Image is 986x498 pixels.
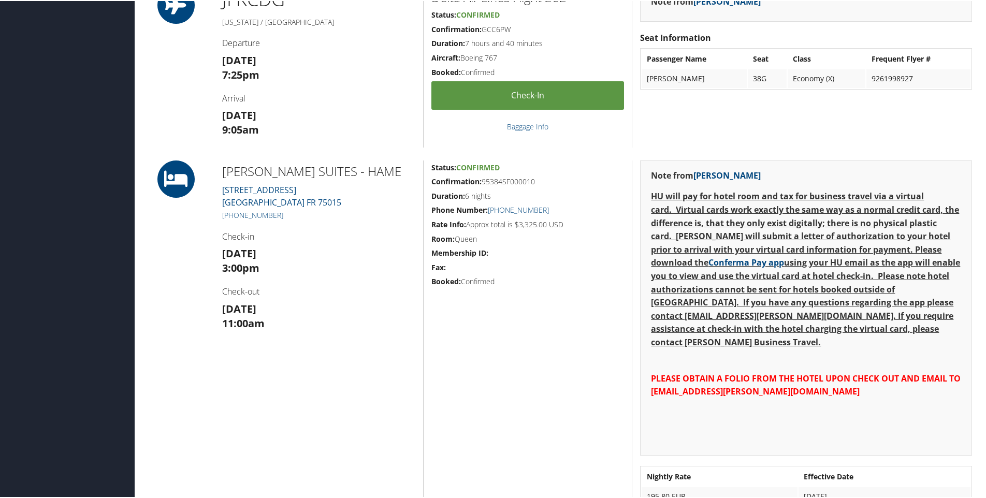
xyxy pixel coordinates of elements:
a: [PHONE_NUMBER] [222,209,283,219]
strong: Note from [651,169,761,180]
strong: Aircraft: [431,52,460,62]
a: [PERSON_NAME] [693,169,761,180]
h5: Confirmed [431,275,624,286]
strong: Confirmation: [431,175,482,185]
h2: [PERSON_NAME] SUITES - HAME [222,162,415,179]
h5: Boeing 767 [431,52,624,62]
strong: HU will pay for hotel room and tax for business travel via a virtual card. Virtual cards work exa... [651,189,960,347]
th: Passenger Name [642,49,747,67]
th: Effective Date [799,466,970,485]
h5: [US_STATE] / [GEOGRAPHIC_DATA] [222,16,415,26]
strong: [DATE] [222,245,256,259]
strong: Fax: [431,261,446,271]
th: Nightly Rate [642,466,798,485]
td: 9261998927 [866,68,970,87]
strong: Rate Info: [431,218,466,228]
td: Economy (X) [788,68,865,87]
h4: Arrival [222,92,415,103]
strong: 9:05am [222,122,259,136]
span: Confirmed [456,9,500,19]
a: Conferma Pay app [708,256,784,267]
a: [STREET_ADDRESS][GEOGRAPHIC_DATA] FR 75015 [222,183,341,207]
span: Confirmed [456,162,500,171]
strong: Duration: [431,37,465,47]
span: PLEASE OBTAIN A FOLIO FROM THE HOTEL UPON CHECK OUT AND EMAIL TO [EMAIL_ADDRESS][PERSON_NAME][DOM... [651,372,961,397]
th: Class [788,49,865,67]
strong: Booked: [431,275,461,285]
h4: Check-out [222,285,415,296]
h5: Approx total is $3,325.00 USD [431,218,624,229]
a: Baggage Info [507,121,548,130]
strong: Membership ID: [431,247,488,257]
h5: 6 nights [431,190,624,200]
td: 38G [748,68,787,87]
strong: Phone Number: [431,204,488,214]
strong: Duration: [431,190,465,200]
strong: [DATE] [222,52,256,66]
h5: Confirmed [431,66,624,77]
h5: 7 hours and 40 minutes [431,37,624,48]
strong: Seat Information [640,31,711,42]
h5: Queen [431,233,624,243]
strong: Status: [431,162,456,171]
strong: Confirmation: [431,23,482,33]
a: Check-in [431,80,624,109]
h5: GCC6PW [431,23,624,34]
strong: Status: [431,9,456,19]
th: Frequent Flyer # [866,49,970,67]
h4: Departure [222,36,415,48]
strong: 7:25pm [222,67,259,81]
strong: 11:00am [222,315,265,329]
th: Seat [748,49,787,67]
strong: [DATE] [222,301,256,315]
td: [PERSON_NAME] [642,68,747,87]
strong: [DATE] [222,107,256,121]
h5: 95384SF000010 [431,175,624,186]
strong: 3:00pm [222,260,259,274]
h4: Check-in [222,230,415,241]
strong: Room: [431,233,455,243]
strong: Booked: [431,66,461,76]
a: [PHONE_NUMBER] [488,204,549,214]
